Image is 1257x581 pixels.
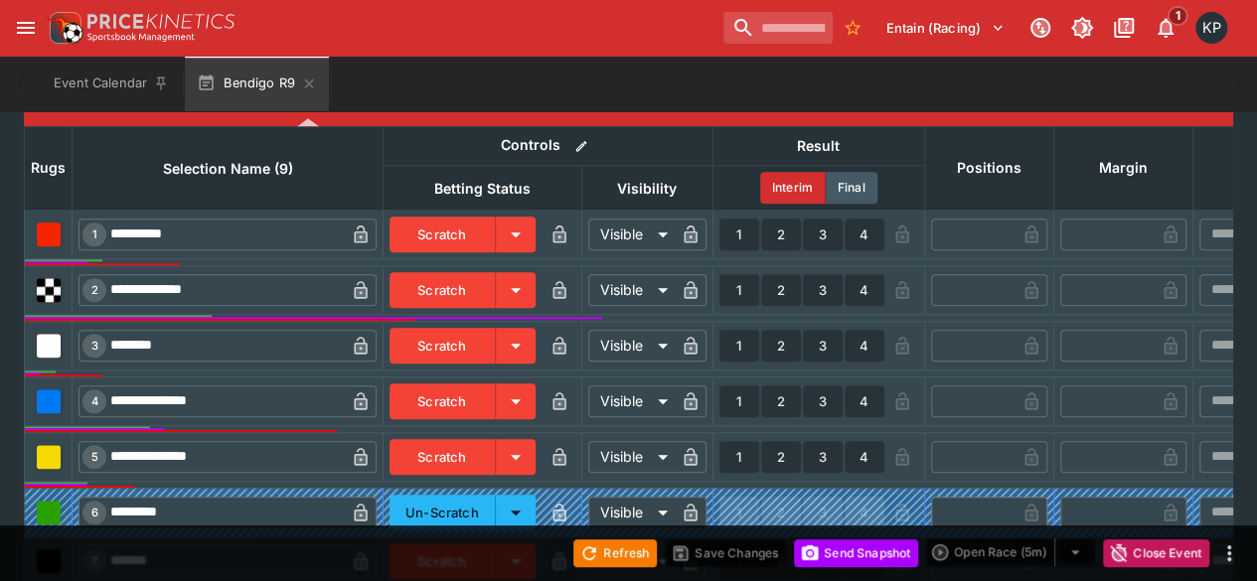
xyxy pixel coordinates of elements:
button: Event Calendar [42,56,181,111]
button: 4 [845,441,884,473]
span: Selection Name (9) [141,157,315,181]
button: Send Snapshot [794,539,918,567]
button: open drawer [8,10,44,46]
button: Connected to PK [1022,10,1058,46]
button: 1 [719,385,759,417]
button: 2 [761,218,801,250]
button: 1 [719,218,759,250]
span: 1 [88,227,101,241]
button: 1 [719,441,759,473]
button: 4 [845,274,884,306]
span: 3 [87,339,102,353]
button: 3 [803,274,843,306]
button: Un-Scratch [390,495,496,530]
div: Visible [588,497,675,528]
span: 4 [87,394,102,408]
input: search [723,12,833,44]
th: Rugs [25,126,73,210]
button: Toggle light/dark mode [1064,10,1100,46]
button: 2 [761,274,801,306]
button: 1 [719,330,759,362]
button: 3 [803,385,843,417]
th: Positions [924,126,1053,210]
button: 2 [761,441,801,473]
button: Kedar Pandit [1189,6,1233,50]
button: Scratch [390,383,496,419]
button: 4 [845,330,884,362]
th: Controls [384,126,713,165]
button: Interim [760,172,826,204]
button: Refresh [573,539,657,567]
button: 4 [845,385,884,417]
div: split button [926,538,1095,566]
div: Visible [588,385,675,417]
button: Bulk edit [568,133,594,159]
div: Visible [588,330,675,362]
th: Result [712,126,924,165]
button: Select Tenant [874,12,1017,44]
button: 2 [761,330,801,362]
button: Notifications [1148,10,1183,46]
span: Betting Status [412,177,552,201]
div: Kedar Pandit [1195,12,1227,44]
img: PriceKinetics [87,14,235,29]
span: Visibility [595,177,699,201]
button: Bendigo R9 [185,56,329,111]
button: 3 [803,218,843,250]
div: Visible [588,274,675,306]
img: PriceKinetics Logo [44,8,83,48]
button: 1 [719,274,759,306]
button: more [1217,541,1241,565]
button: No Bookmarks [837,12,868,44]
button: Scratch [390,272,496,308]
button: 4 [845,218,884,250]
th: Margin [1053,126,1192,210]
button: Scratch [390,439,496,475]
div: Visible [588,218,675,250]
button: Scratch [390,217,496,252]
span: 2 [87,283,102,297]
div: Visible [588,441,675,473]
button: Scratch [390,328,496,363]
span: 1 [1168,6,1188,26]
button: 3 [803,441,843,473]
button: Final [826,172,877,204]
span: 5 [87,450,102,464]
button: 3 [803,330,843,362]
img: Sportsbook Management [87,33,195,42]
button: Documentation [1106,10,1142,46]
span: 6 [87,506,102,519]
button: 2 [761,385,801,417]
button: Close Event [1103,539,1209,567]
